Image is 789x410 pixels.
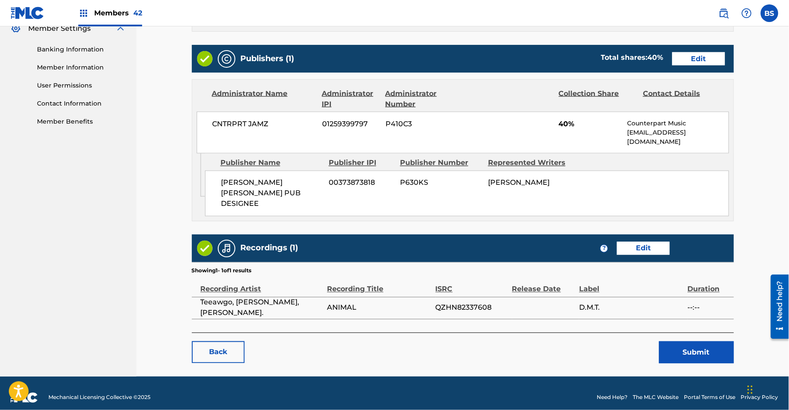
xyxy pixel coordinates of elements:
img: help [741,8,752,18]
span: --:-- [688,303,730,313]
div: Total shares: [601,52,664,63]
div: Release Date [512,275,575,295]
h5: Publishers (1) [241,54,294,64]
h5: Recordings (1) [241,243,298,253]
a: Privacy Policy [741,394,778,402]
div: Collection Share [559,88,636,110]
img: Recordings [221,243,232,254]
a: Portal Terms of Use [684,394,736,402]
img: MLC Logo [11,7,44,19]
span: 00373873818 [329,178,394,188]
span: D.M.T. [579,303,683,313]
span: P410C3 [385,119,463,129]
img: expand [115,23,126,34]
a: Public Search [715,4,733,22]
div: Label [579,275,683,295]
img: Valid [197,51,213,66]
div: Duration [688,275,730,295]
a: The MLC Website [633,394,679,402]
span: P630KS [400,178,482,188]
div: Recording Artist [201,275,323,295]
p: Counterpart Music [627,119,728,128]
span: Member Settings [28,23,91,34]
a: Member Information [37,63,126,72]
span: 42 [133,9,142,17]
a: Back [192,341,245,363]
span: Members [94,8,142,18]
img: Valid [197,241,213,256]
img: Publishers [221,54,232,64]
iframe: Resource Center [764,271,789,342]
p: [EMAIL_ADDRESS][DOMAIN_NAME] [627,128,728,146]
a: User Permissions [37,81,126,90]
a: Need Help? [597,394,628,402]
div: ISRC [436,275,508,295]
span: 40% [559,119,621,129]
iframe: Chat Widget [745,368,789,410]
span: Mechanical Licensing Collective © 2025 [48,394,150,402]
a: Edit [617,242,670,255]
span: [PERSON_NAME] [PERSON_NAME] PUB DESIGNEE [221,178,323,209]
img: search [719,8,729,18]
div: Contact Details [643,88,720,110]
img: Member Settings [11,23,21,34]
div: Publisher Name [220,158,322,168]
span: 01259399797 [322,119,379,129]
div: Administrator Name [212,88,316,110]
img: Top Rightsholders [78,8,89,18]
a: Member Benefits [37,117,126,126]
a: Banking Information [37,45,126,54]
div: User Menu [761,4,778,22]
span: [PERSON_NAME] [488,179,550,187]
span: CNTRPRT JAMZ [213,119,316,129]
span: 40 % [648,53,664,62]
span: Teeawgo, [PERSON_NAME], [PERSON_NAME]. [201,297,323,318]
div: Recording Title [327,275,431,295]
div: Help [738,4,756,22]
span: QZHN82337608 [436,303,508,313]
div: Administrator IPI [322,88,379,110]
a: Edit [672,52,725,66]
div: Represented Writers [488,158,569,168]
a: Contact Information [37,99,126,108]
button: Submit [659,341,734,363]
p: Showing 1 - 1 of 1 results [192,267,252,275]
span: ANIMAL [327,303,431,313]
div: Administrator Number [385,88,463,110]
span: ? [601,245,608,252]
div: Drag [748,377,753,403]
div: Publisher Number [400,158,481,168]
div: Publisher IPI [329,158,393,168]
